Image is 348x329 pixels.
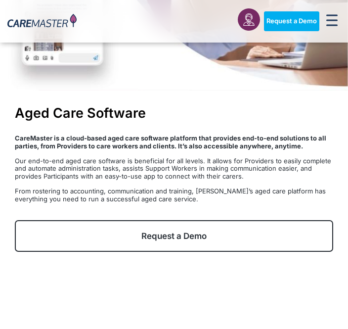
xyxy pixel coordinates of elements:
[266,17,317,25] span: Request a Demo
[141,231,207,241] span: Request a Demo
[15,187,326,203] span: From rostering to accounting, communication and training, [PERSON_NAME]’s aged care platform has ...
[15,105,333,121] h1: Aged Care Software
[15,220,333,252] a: Request a Demo
[264,11,319,31] a: Request a Demo
[7,14,77,29] img: CareMaster Logo
[323,11,341,31] div: Menu Toggle
[15,134,326,150] strong: CareMaster is a cloud-based aged care software platform that provides end-to-end solutions to all...
[15,157,331,180] span: Our end-to-end aged care software is beneficial for all levels. It allows for Providers to easily...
